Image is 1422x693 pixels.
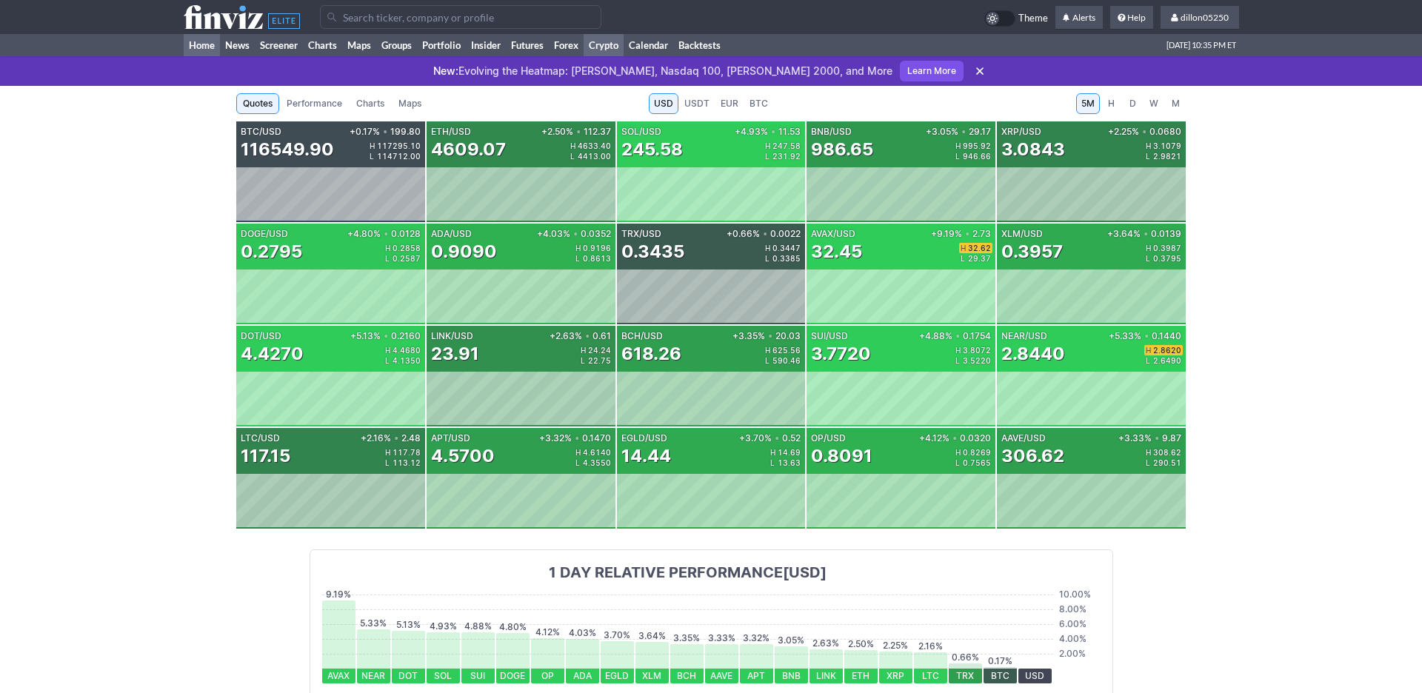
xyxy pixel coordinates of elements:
[750,96,768,111] span: BTC
[531,628,564,637] div: 4.12 %
[347,332,421,341] div: +5.13% 0.2160
[1144,93,1164,114] a: W
[377,142,421,150] span: 117295.10
[496,669,530,683] div: DOGE
[255,34,303,56] a: Screener
[1018,10,1048,27] span: Theme
[900,61,964,81] a: Learn More
[385,449,393,456] span: H
[705,669,738,683] div: AAVE
[322,669,355,683] div: AVAX
[621,342,681,366] div: 618.26
[280,93,349,114] a: Performance
[772,244,801,252] span: 0.3447
[393,346,421,354] span: 4.4680
[431,332,547,341] div: LINK/USD
[184,34,220,56] a: Home
[1001,434,1115,443] div: AAVE/USD
[811,127,923,136] div: BNB/USD
[583,255,611,262] span: 0.8613
[621,230,724,238] div: TRX/USD
[1081,96,1095,111] span: 5M
[684,96,710,111] span: USDT
[997,121,1186,222] a: XRP/USD+2.25%•0.06803.0843H3.1079L2.9821
[984,10,1048,27] a: Theme
[984,657,1017,666] div: 0.17 %
[772,357,801,364] span: 590.46
[427,326,615,426] a: LINK/USD+2.63%•0.6123.91H24.24L22.75
[952,434,957,443] span: •
[241,138,334,161] div: 116549.90
[1146,244,1153,252] span: H
[392,93,428,114] a: Maps
[679,93,715,114] a: USDT
[578,153,611,160] span: 4413.00
[778,459,801,466] span: 13.63
[322,590,355,599] div: 9.19 %
[376,34,417,56] a: Groups
[1059,587,1101,602] div: 10.00 %
[1059,632,1101,646] div: 4.00 %
[601,631,634,640] div: 3.70 %
[955,142,963,150] span: H
[772,153,801,160] span: 231.92
[923,127,991,136] div: +3.05% 29.17
[721,96,738,111] span: EUR
[531,669,564,683] div: OP
[241,342,304,366] div: 4.4270
[241,444,290,468] div: 117.15
[1153,459,1181,466] span: 290.51
[431,230,534,238] div: ADA/USD
[303,34,342,56] a: Charts
[740,669,773,683] div: APT
[736,434,801,443] div: +3.70% 0.52
[1181,12,1229,23] span: dillon05250
[772,346,801,354] span: 625.56
[585,332,590,341] span: •
[1001,444,1064,468] div: 306.62
[241,230,344,238] div: DOGE/USD
[1001,127,1105,136] div: XRP/USD
[624,34,673,56] a: Calendar
[768,332,772,341] span: •
[358,434,421,443] div: +2.16% 2.48
[879,669,912,683] div: XRP
[635,632,669,640] div: 3.64 %
[1076,93,1100,114] a: 5M
[811,444,872,468] div: 0.8091
[417,34,466,56] a: Portfolio
[357,619,390,628] div: 5.33 %
[241,332,347,341] div: DOT/USD
[961,255,968,262] span: L
[617,326,806,426] a: BCH/USD+3.35%•20.03618.26H625.56L590.46
[772,255,801,262] span: 0.3385
[1146,255,1153,262] span: L
[654,96,673,111] span: USD
[965,230,969,238] span: •
[588,357,611,364] span: 22.75
[549,34,584,56] a: Forex
[765,142,772,150] span: H
[770,449,778,456] span: H
[955,459,963,466] span: L
[770,459,778,466] span: L
[844,669,878,683] div: ETH
[765,346,772,354] span: H
[649,93,678,114] a: USD
[621,240,684,264] div: 0.3435
[963,142,991,150] span: 995.92
[236,224,425,324] a: DOGE/USD+4.80%•0.01280.2795H0.2858L0.2587
[1106,96,1116,111] span: H
[357,669,390,683] div: NEAR
[1104,230,1181,238] div: +3.64% 0.0139
[427,669,460,683] div: SOL
[811,240,862,264] div: 32.45
[963,459,991,466] span: 0.7565
[916,332,991,341] div: +4.88% 0.1754
[765,244,772,252] span: H
[775,434,779,443] span: •
[385,357,393,364] span: L
[431,434,536,443] div: APT/USD
[427,428,615,529] a: APT/USD+3.32%•0.14704.5700H4.6140L4.3550
[347,127,421,136] div: +0.17% 199.80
